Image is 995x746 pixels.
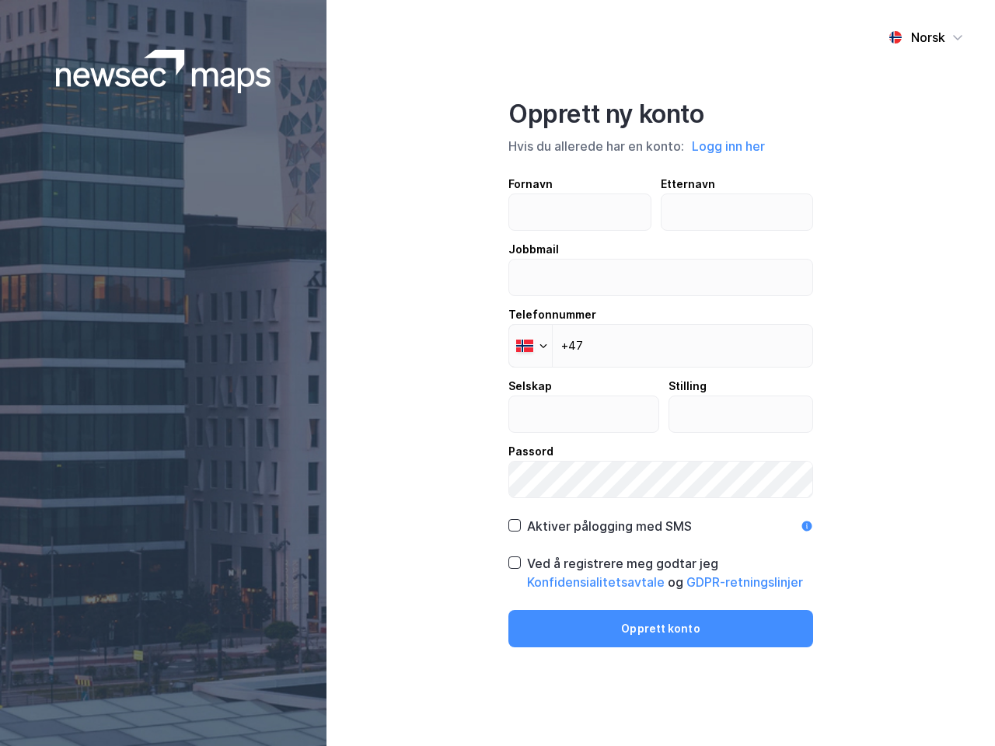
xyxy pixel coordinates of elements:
[508,442,813,461] div: Passord
[508,136,813,156] div: Hvis du allerede har en konto:
[527,517,692,535] div: Aktiver pålogging med SMS
[508,324,813,368] input: Telefonnummer
[508,377,659,396] div: Selskap
[508,610,813,647] button: Opprett konto
[508,99,813,130] div: Opprett ny konto
[508,175,651,193] div: Fornavn
[527,554,813,591] div: Ved å registrere meg godtar jeg og
[508,240,813,259] div: Jobbmail
[669,377,814,396] div: Stilling
[56,50,271,93] img: logoWhite.bf58a803f64e89776f2b079ca2356427.svg
[508,305,813,324] div: Telefonnummer
[917,671,995,746] iframe: Chat Widget
[661,175,814,193] div: Etternavn
[687,136,770,156] button: Logg inn her
[509,325,552,367] div: Norway: + 47
[911,28,945,47] div: Norsk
